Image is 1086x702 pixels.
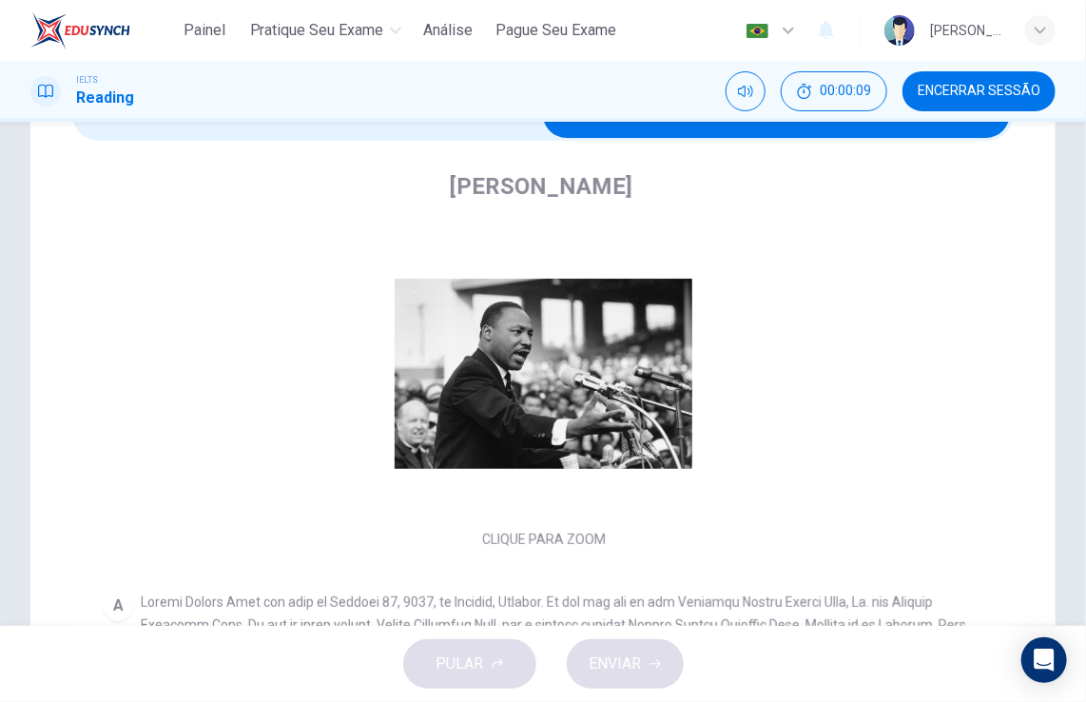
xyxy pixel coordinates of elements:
span: 00:00:09 [820,84,871,99]
div: [PERSON_NAME] [930,19,1002,42]
h4: [PERSON_NAME] [450,171,632,202]
img: pt [746,24,769,38]
div: Esconder [781,71,887,111]
button: Pratique seu exame [242,13,409,48]
button: 00:00:09 [781,71,887,111]
div: A [103,591,133,621]
button: Painel [174,13,235,48]
button: Análise [417,13,481,48]
span: Pratique seu exame [250,19,384,42]
button: Pague Seu Exame [489,13,625,48]
span: Análise [424,19,474,42]
button: Encerrar Sessão [902,71,1056,111]
div: Open Intercom Messenger [1021,637,1067,683]
div: Silenciar [726,71,766,111]
a: EduSynch logo [30,11,174,49]
span: Pague Seu Exame [496,19,617,42]
img: EduSynch logo [30,11,130,49]
span: Encerrar Sessão [918,84,1040,99]
span: IELTS [76,73,98,87]
span: Painel [184,19,225,42]
h1: Reading [76,87,134,109]
img: Profile picture [884,15,915,46]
